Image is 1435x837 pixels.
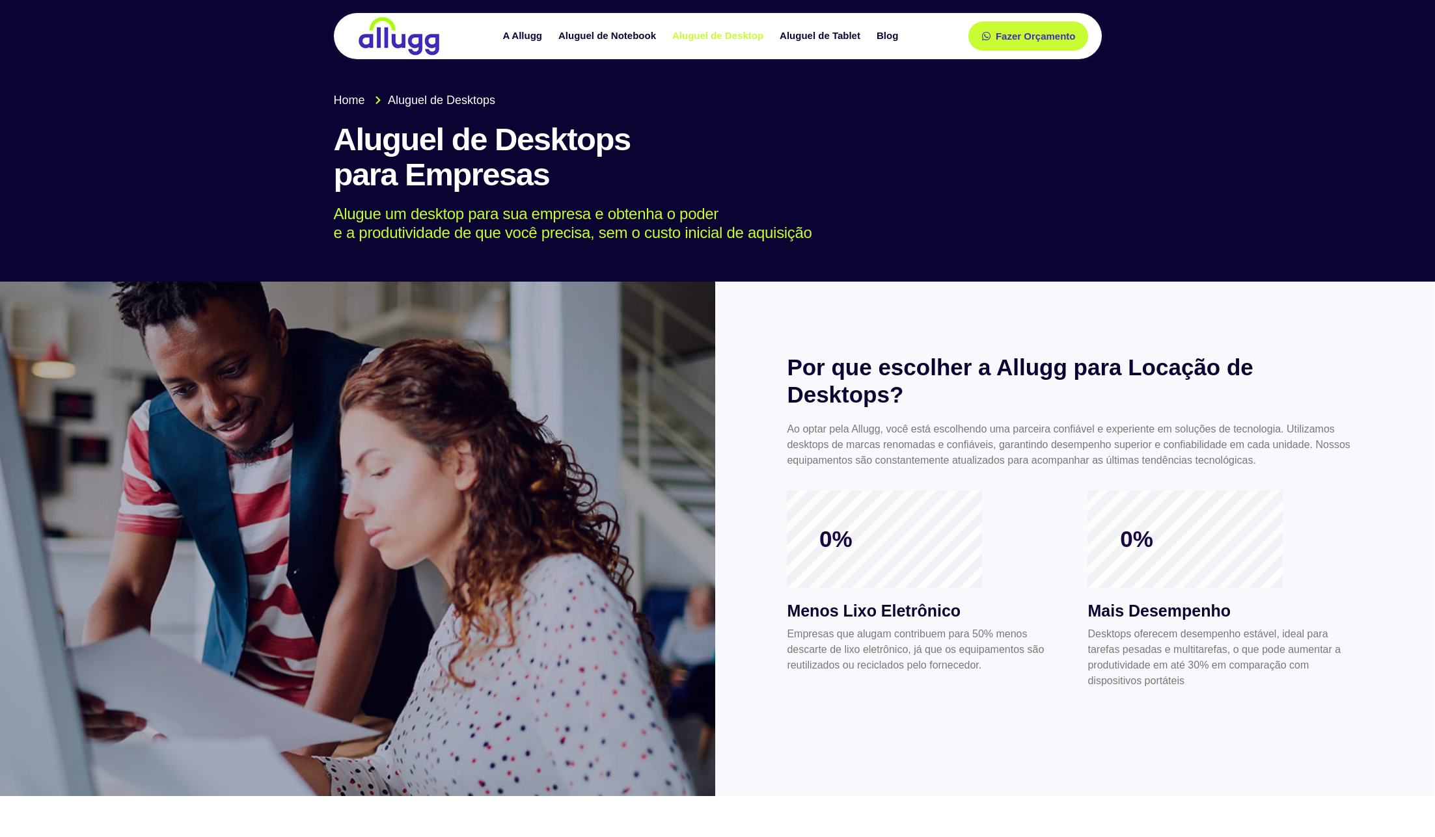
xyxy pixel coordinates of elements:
[968,21,1089,51] a: Fazer Orçamento
[334,92,365,109] span: Home
[1087,599,1362,624] h3: Mais Desempenho
[496,25,552,47] a: A Allugg
[334,122,1102,193] h1: Aluguel de Desktops para Empresas
[666,25,773,47] a: Aluguel de Desktop
[787,626,1061,673] p: Empresas que alugam contribuem para 50% menos descarte de lixo eletrônico, já que os equipamentos...
[996,31,1076,41] span: Fazer Orçamento
[870,25,908,47] a: Blog
[773,25,870,47] a: Aluguel de Tablet
[385,92,495,109] span: Aluguel de Desktops
[1087,525,1185,553] span: 0%
[334,205,1083,243] p: Alugue um desktop para sua empresa e obtenha o poder e a produtividade de que você precisa, sem o...
[787,525,884,553] span: 0%
[552,25,666,47] a: Aluguel de Notebook
[1087,626,1362,689] p: Desktops oferecem desempenho estável, ideal para tarefas pesadas e multitarefas, o que pode aumen...
[787,354,1362,408] h2: Por que escolher a Allugg para Locação de Desktops?
[787,599,1061,624] h3: Menos Lixo Eletrônico
[787,421,1362,468] p: Ao optar pela Allugg, você está escolhendo uma parceira confiável e experiente em soluções de tec...
[357,16,441,56] img: locação de TI é Allugg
